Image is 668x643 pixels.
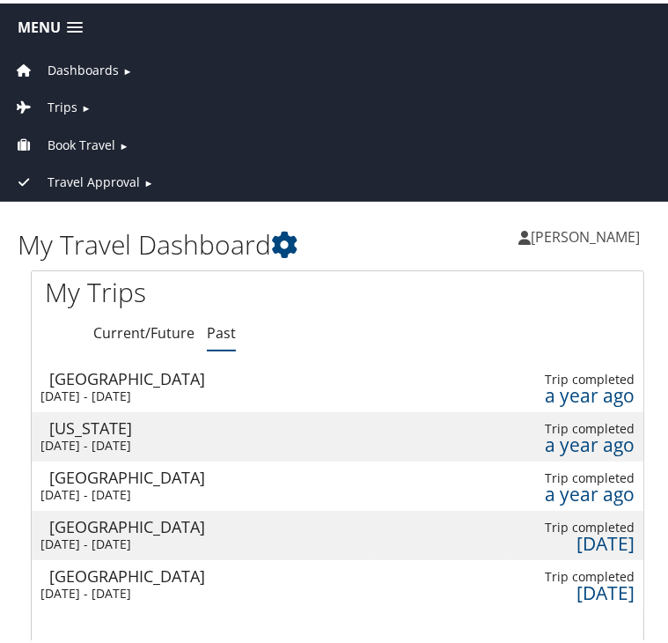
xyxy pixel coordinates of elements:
[143,173,153,186] span: ►
[40,484,222,499] div: [DATE] - [DATE]
[531,224,640,243] span: [PERSON_NAME]
[40,533,222,549] div: [DATE] - [DATE]
[515,467,635,483] div: Trip completed
[13,133,115,150] a: Book Travel
[49,466,231,482] div: [GEOGRAPHIC_DATA]
[515,565,635,581] div: Trip completed
[515,433,635,449] div: a year ago
[18,223,338,260] h1: My Travel Dashboard
[119,136,128,149] span: ►
[40,582,222,598] div: [DATE] - [DATE]
[13,58,119,75] a: Dashboards
[81,98,91,111] span: ►
[515,368,635,384] div: Trip completed
[48,132,115,152] span: Book Travel
[49,417,231,432] div: [US_STATE]
[48,57,119,77] span: Dashboards
[9,10,92,39] a: Menu
[13,170,140,187] a: Travel Approval
[207,320,236,339] a: Past
[93,320,195,339] a: Current/Future
[122,61,132,74] span: ►
[13,95,77,112] a: Trips
[515,483,635,499] div: a year ago
[518,207,657,260] a: [PERSON_NAME]
[45,270,325,307] h1: My Trips
[49,565,231,580] div: [GEOGRAPHIC_DATA]
[49,367,231,383] div: [GEOGRAPHIC_DATA]
[48,94,77,114] span: Trips
[515,516,635,532] div: Trip completed
[40,385,222,401] div: [DATE] - [DATE]
[515,581,635,597] div: [DATE]
[18,16,61,33] span: Menu
[48,169,140,188] span: Travel Approval
[40,434,222,450] div: [DATE] - [DATE]
[515,418,635,433] div: Trip completed
[515,532,635,548] div: [DATE]
[515,384,635,400] div: a year ago
[49,515,231,531] div: [GEOGRAPHIC_DATA]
